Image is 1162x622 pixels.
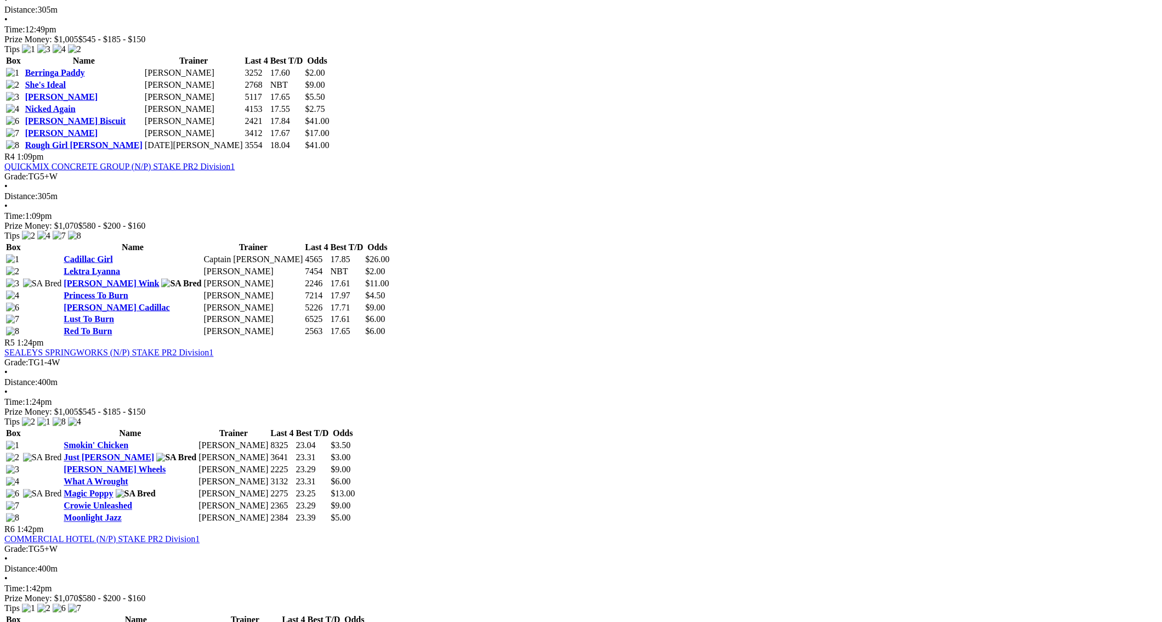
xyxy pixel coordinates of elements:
span: Distance: [4,378,37,387]
span: Tips [4,417,20,427]
span: $580 - $200 - $160 [78,221,146,230]
td: 3412 [245,128,269,139]
span: Distance: [4,564,37,574]
img: 2 [6,267,19,276]
a: Rough Girl [PERSON_NAME] [25,140,143,150]
div: 12:49pm [4,25,1158,35]
td: [PERSON_NAME] [203,290,304,301]
td: [PERSON_NAME] [144,92,243,103]
img: 7 [6,501,19,511]
td: 2225 [270,465,294,476]
td: Captain [PERSON_NAME] [203,254,304,265]
span: Box [6,242,21,252]
div: TG5+W [4,545,1158,555]
td: [PERSON_NAME] [144,67,243,78]
th: Trainer [203,242,304,253]
img: 7 [53,231,66,241]
a: [PERSON_NAME] Wheels [64,465,166,474]
span: Grade: [4,545,29,554]
td: 17.84 [270,116,304,127]
td: 6525 [304,314,328,325]
th: Odds [305,55,330,66]
td: [PERSON_NAME] [144,104,243,115]
div: 400m [4,378,1158,388]
th: Odds [330,428,355,439]
td: NBT [270,80,304,91]
td: 7214 [304,290,328,301]
td: 3252 [245,67,269,78]
td: 7454 [304,266,328,277]
td: 23.29 [296,465,330,476]
td: 2384 [270,513,294,524]
span: $13.00 [331,489,355,499]
img: 8 [53,417,66,427]
img: 2 [22,417,35,427]
th: Trainer [198,428,269,439]
div: TG5+W [4,172,1158,182]
th: Best T/D [296,428,330,439]
img: 2 [37,604,50,614]
img: SA Bred [23,279,62,289]
span: $9.00 [365,303,385,312]
a: Red To Burn [64,327,112,336]
span: Tips [4,231,20,240]
span: $5.00 [331,513,350,523]
img: 6 [6,303,19,313]
img: 2 [68,44,81,54]
span: Box [6,429,21,438]
span: $545 - $185 - $150 [78,35,146,44]
img: 4 [37,231,50,241]
img: SA Bred [23,453,62,463]
a: COMMERCIAL HOTEL (N/P) STAKE PR2 Division1 [4,535,200,544]
a: Nicked Again [25,104,76,114]
a: Cadillac Girl [64,255,112,264]
img: 7 [6,315,19,325]
span: • [4,574,8,584]
td: NBT [330,266,364,277]
div: 305m [4,191,1158,201]
th: Name [63,428,197,439]
span: $2.00 [365,267,385,276]
img: SA Bred [116,489,156,499]
img: 6 [53,604,66,614]
td: 8325 [270,440,294,451]
td: 17.61 [330,314,364,325]
td: [PERSON_NAME] [198,465,269,476]
td: [PERSON_NAME] [203,266,304,277]
span: 1:24pm [17,338,44,348]
td: [PERSON_NAME] [203,326,304,337]
img: 3 [6,465,19,475]
td: 17.65 [270,92,304,103]
th: Last 4 [304,242,328,253]
span: 1:42pm [17,525,44,534]
span: $3.50 [331,441,350,450]
td: 5226 [304,302,328,313]
td: [PERSON_NAME] [144,128,243,139]
img: 2 [22,231,35,241]
div: Prize Money: $1,005 [4,408,1158,417]
th: Odds [365,242,390,253]
td: 23.25 [296,489,330,500]
td: 23.04 [296,440,330,451]
span: 1:09pm [17,152,44,161]
span: R4 [4,152,15,161]
img: 1 [22,44,35,54]
img: 4 [53,44,66,54]
img: 3 [6,279,19,289]
span: $41.00 [305,140,330,150]
td: 18.04 [270,140,304,151]
img: 1 [22,604,35,614]
td: 17.55 [270,104,304,115]
a: Smokin' Chicken [64,441,128,450]
span: Tips [4,604,20,613]
th: Name [63,242,202,253]
span: Tips [4,44,20,54]
span: Grade: [4,358,29,367]
td: 2563 [304,326,328,337]
td: 3554 [245,140,269,151]
a: [PERSON_NAME] [25,128,98,138]
img: 4 [6,104,19,114]
th: Best T/D [270,55,304,66]
td: 2275 [270,489,294,500]
span: $41.00 [305,116,330,126]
